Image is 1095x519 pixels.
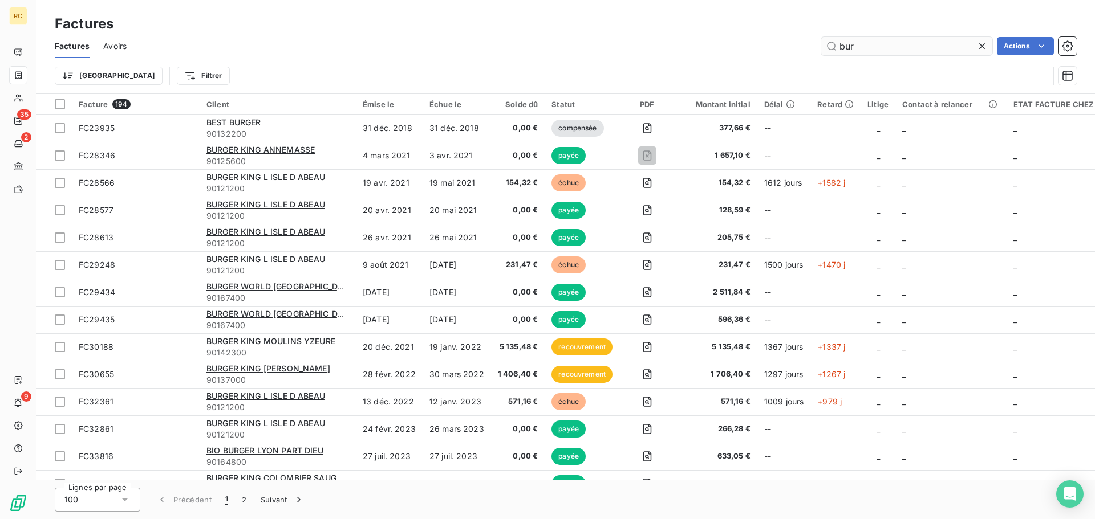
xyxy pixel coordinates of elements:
span: 154,32 € [498,177,538,189]
span: compensée [551,120,603,137]
span: 0,00 € [498,122,538,134]
span: 90121200 [206,429,349,440]
td: 3 avr. 2021 [423,142,491,169]
span: échue [551,174,586,191]
span: BURGER KING L ISLE D ABEAU [206,254,325,264]
span: 571,16 € [682,396,751,407]
span: 0,00 € [498,150,538,161]
td: -- [757,224,811,251]
span: payée [551,311,586,328]
span: _ [877,451,880,461]
td: 24 févr. 2023 [356,415,423,443]
span: 90137000 [206,374,349,386]
span: BURGER WORLD [GEOGRAPHIC_DATA] [206,281,356,291]
span: FC33904 [79,479,115,488]
span: _ [1013,369,1017,379]
span: _ [902,397,906,406]
span: _ [902,260,906,269]
td: 27 juil. 2023 [356,443,423,470]
span: _ [877,205,880,215]
span: _ [1013,287,1017,297]
span: 90167400 [206,292,349,304]
span: _ [877,123,880,133]
td: 26 mai 2021 [423,224,491,251]
span: _ [902,369,906,379]
span: BURGER KING L ISLE D ABEAU [206,418,325,428]
div: Échue le [429,100,484,109]
span: _ [902,150,906,160]
span: 633,05 € [682,451,751,462]
span: 231,47 € [498,259,538,271]
td: 19 avr. 2021 [356,169,423,197]
span: BURGER KING MOULINS YZEURE [206,336,335,346]
td: 26 avr. 2021 [356,224,423,251]
td: 1612 jours [757,169,811,197]
span: BIO BURGER LYON PART DIEU [206,446,323,455]
td: 19 janv. 2022 [423,333,491,361]
td: 30 mars 2022 [423,361,491,388]
span: payée [551,147,586,164]
td: 4 mars 2021 [356,142,423,169]
span: payée [551,202,586,219]
span: FC28613 [79,232,113,242]
span: 0,00 € [498,205,538,216]
span: 266,28 € [682,423,751,435]
span: FC28577 [79,205,113,215]
span: Factures [55,40,90,52]
td: -- [757,142,811,169]
span: _ [877,424,880,434]
td: [DATE] [423,306,491,333]
span: +1267 j [817,369,845,379]
span: 0,00 € [498,232,538,243]
span: BURGER KING COLOMBIER SAUGNIEU [206,473,356,483]
span: _ [902,287,906,297]
span: 377,66 € [682,122,751,134]
span: _ [902,451,906,461]
td: -- [757,306,811,333]
span: _ [1013,232,1017,242]
td: -- [757,443,811,470]
h3: Factures [55,14,113,34]
div: Open Intercom Messenger [1056,480,1084,508]
span: recouvrement [551,366,613,383]
span: 90121200 [206,238,349,249]
span: _ [902,205,906,215]
span: 90121200 [206,265,349,276]
div: Solde dû [498,100,538,109]
span: recouvrement [551,338,613,355]
span: 5 135,48 € [498,341,538,353]
td: 31 déc. 2018 [356,115,423,142]
span: 1 143,66 € [682,478,751,489]
span: _ [877,479,880,488]
span: +1470 j [817,260,845,269]
span: 205,75 € [682,232,751,243]
span: 100 [64,494,78,505]
td: 31 déc. 2018 [423,115,491,142]
td: 13 déc. 2022 [356,388,423,415]
span: 90164800 [206,456,349,468]
span: échue [551,393,586,410]
td: -- [757,470,811,497]
td: 1297 jours [757,361,811,388]
span: +1337 j [817,342,845,352]
span: 0,00 € [498,451,538,462]
span: BURGER KING L ISLE D ABEAU [206,391,325,401]
span: payée [551,229,586,246]
img: Logo LeanPay [9,494,27,512]
td: -- [757,197,811,224]
span: 154,32 € [682,177,751,189]
span: _ [1013,178,1017,187]
span: BURGER KING L ISLE D ABEAU [206,199,325,209]
span: 1 657,10 € [682,150,751,161]
span: _ [1013,397,1017,406]
button: [GEOGRAPHIC_DATA] [55,67,163,85]
span: BURGER KING L ISLE D ABEAU [206,227,325,236]
span: _ [877,178,880,187]
span: FC29248 [79,260,115,269]
div: Montant initial [682,100,751,109]
span: _ [877,232,880,242]
span: 5 135,48 € [682,341,751,353]
span: 35 [17,109,31,120]
span: _ [877,287,880,297]
td: 19 mai 2021 [423,169,491,197]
